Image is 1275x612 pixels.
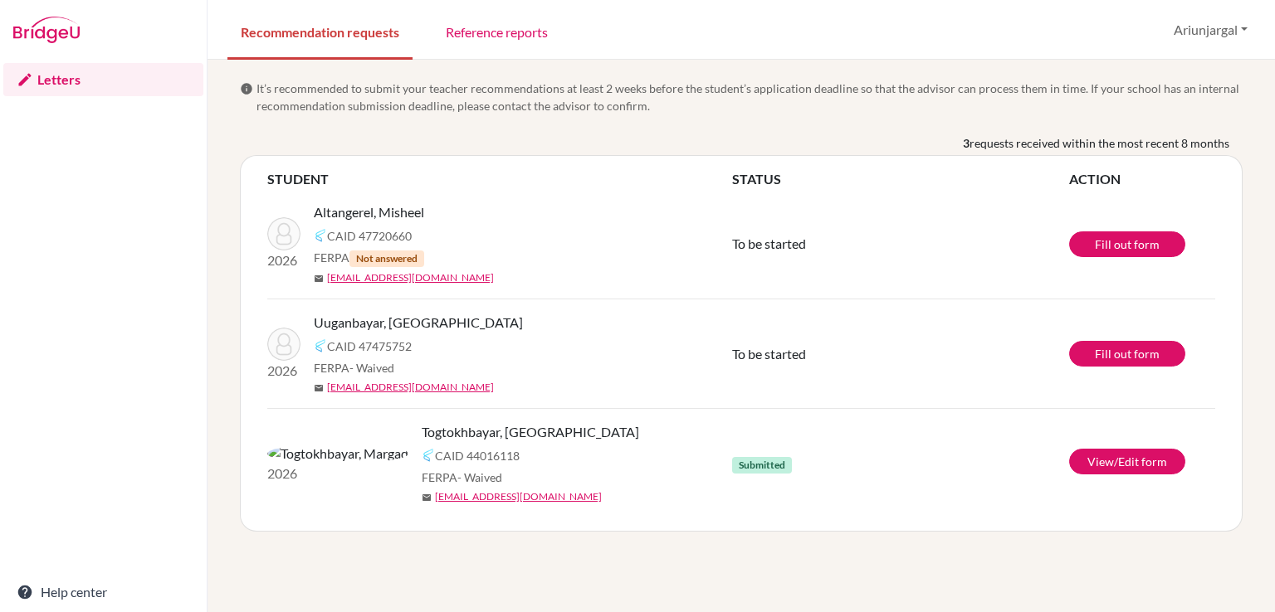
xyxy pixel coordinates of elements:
[963,134,970,152] b: 3
[13,17,80,43] img: Bridge-U
[267,169,732,189] th: STUDENT
[457,470,502,484] span: - Waived
[314,313,523,333] span: Uuganbayar, [GEOGRAPHIC_DATA]
[1166,14,1255,46] button: Ariunjargal
[314,383,324,393] span: mail
[267,217,300,250] img: Altangerel, Misheel
[970,134,1229,152] span: requests received within the most recent 8 months
[3,576,203,609] a: Help center
[435,489,602,504] a: [EMAIL_ADDRESS][DOMAIN_NAME]
[267,361,300,381] p: 2026
[267,464,408,483] p: 2026
[1069,341,1185,367] a: Fill out form
[314,339,327,352] img: Common App logo
[314,359,394,376] span: FERPA
[422,449,435,462] img: Common App logo
[240,82,253,95] span: info
[267,328,300,361] img: Uuganbayar, Bilguun
[314,249,424,267] span: FERPA
[732,457,792,474] span: Submitted
[422,422,639,442] span: Togtokhbayar, [GEOGRAPHIC_DATA]
[732,169,1069,189] th: STATUS
[1069,449,1185,474] a: View/Edit form
[256,80,1243,114] span: It’s recommended to submit your teacher recommendations at least 2 weeks before the student’s app...
[422,469,502,486] span: FERPA
[327,270,494,285] a: [EMAIL_ADDRESS][DOMAIN_NAME]
[327,380,494,395] a: [EMAIL_ADDRESS][DOMAIN_NAME]
[435,447,520,464] span: CAID 44016118
[432,2,561,60] a: Reference reports
[1069,231,1185,257] a: Fill out form
[267,444,408,464] img: Togtokhbayar, Margad
[327,338,412,355] span: CAID 47475752
[349,250,424,267] span: Not answered
[732,236,806,251] span: To be started
[267,250,300,270] p: 2026
[349,361,394,375] span: - Waived
[732,346,806,362] span: To be started
[422,493,432,503] span: mail
[1069,169,1215,189] th: ACTION
[314,229,327,242] img: Common App logo
[314,202,424,222] span: Altangerel, Misheel
[314,274,324,284] span: mail
[3,63,203,96] a: Letters
[227,2,413,60] a: Recommendation requests
[327,227,412,245] span: CAID 47720660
